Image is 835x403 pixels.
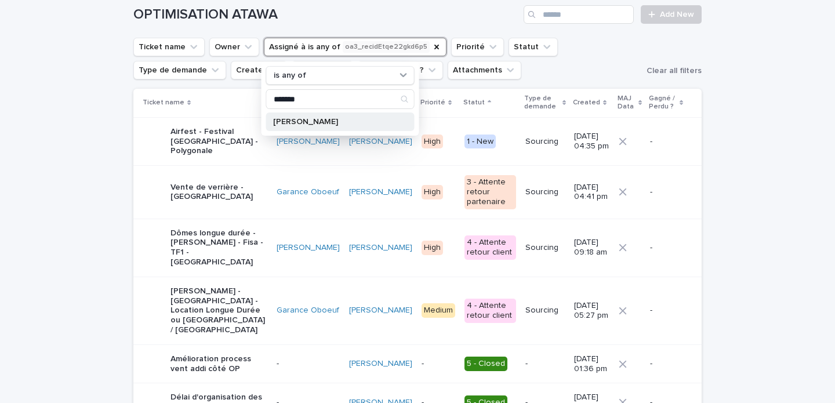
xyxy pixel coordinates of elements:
input: Search [524,5,634,24]
button: Created [231,61,287,79]
button: Priorité [451,38,504,56]
p: - [422,359,455,369]
div: Search [266,89,415,109]
button: Statut [509,38,558,56]
p: Ticket name [143,96,184,109]
a: Add New [641,5,702,24]
p: is any of [274,71,306,81]
p: Sourcing [525,187,565,197]
p: Statut [463,96,485,109]
a: [PERSON_NAME] [277,137,340,147]
p: Gagné / Perdu ? [649,92,677,114]
div: High [422,241,443,255]
a: Garance Oboeuf [277,306,339,315]
p: - [650,243,683,253]
a: [PERSON_NAME] [349,359,412,369]
button: Assigné à [264,38,446,56]
p: Created [573,96,600,109]
a: [PERSON_NAME] [349,187,412,197]
p: Sourcing [525,306,565,315]
p: [DATE] 04:41 pm [574,183,609,202]
button: Ticket name [133,38,205,56]
a: Garance Oboeuf [277,187,339,197]
tr: Airfest - Festival [GEOGRAPHIC_DATA] - Polygonale[PERSON_NAME] [PERSON_NAME] High1 - NewSourcing[... [133,117,702,165]
a: [PERSON_NAME] [349,243,412,253]
p: - [525,359,565,369]
p: [DATE] 09:18 am [574,238,609,257]
p: [PERSON_NAME] - [GEOGRAPHIC_DATA] - Location Longue Durée ou [GEOGRAPHIC_DATA] / [GEOGRAPHIC_DATA] [170,286,267,335]
a: [PERSON_NAME] [349,137,412,147]
tr: Dômes longue durée - [PERSON_NAME] - Fisa - TF1 - [GEOGRAPHIC_DATA][PERSON_NAME] [PERSON_NAME] Hi... [133,219,702,277]
p: - [277,359,340,369]
span: Add New [660,10,694,19]
a: [PERSON_NAME] [277,243,340,253]
button: Gagné / Perdu ? [358,61,443,79]
div: High [422,185,443,199]
button: Attachments [448,61,521,79]
p: - [650,306,683,315]
p: Airfest - Festival [GEOGRAPHIC_DATA] - Polygonale [170,127,267,156]
p: - [650,137,683,147]
input: Search [267,90,414,108]
button: Type de demande [133,61,226,79]
p: Sourcing [525,137,565,147]
button: Clear all filters [642,62,702,79]
tr: [PERSON_NAME] - [GEOGRAPHIC_DATA] - Location Longue Durée ou [GEOGRAPHIC_DATA] / [GEOGRAPHIC_DATA... [133,277,702,344]
p: Type de demande [524,92,560,114]
p: [DATE] 05:27 pm [574,301,609,321]
div: 3 - Attente retour partenaire [464,175,516,209]
p: Dômes longue durée - [PERSON_NAME] - Fisa - TF1 - [GEOGRAPHIC_DATA] [170,228,267,267]
p: Priorité [420,96,445,109]
tr: Vente de verrière - [GEOGRAPHIC_DATA]Garance Oboeuf [PERSON_NAME] High3 - Attente retour partenai... [133,166,702,219]
div: Medium [422,303,455,318]
div: High [422,135,443,149]
button: MAJ Data [292,61,353,79]
tr: Amélioration process vent addi côté OP-[PERSON_NAME] -5 - Closed-[DATE] 01:36 pm- [133,344,702,383]
div: 5 - Closed [464,357,507,371]
p: [DATE] 04:35 pm [574,132,609,151]
div: 1 - New [464,135,496,149]
a: [PERSON_NAME] [349,306,412,315]
p: Vente de verrière - [GEOGRAPHIC_DATA] [170,183,267,202]
p: - [650,187,683,197]
p: [PERSON_NAME] [273,118,396,126]
p: [DATE] 01:36 pm [574,354,609,374]
p: Sourcing [525,243,565,253]
p: - [650,359,683,369]
h1: OPTIMISATION ATAWA [133,6,519,23]
p: Amélioration process vent addi côté OP [170,354,267,374]
span: Clear all filters [647,67,702,75]
p: MAJ Data [618,92,636,114]
div: 4 - Attente retour client [464,299,516,323]
div: 4 - Attente retour client [464,235,516,260]
button: Owner [209,38,259,56]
